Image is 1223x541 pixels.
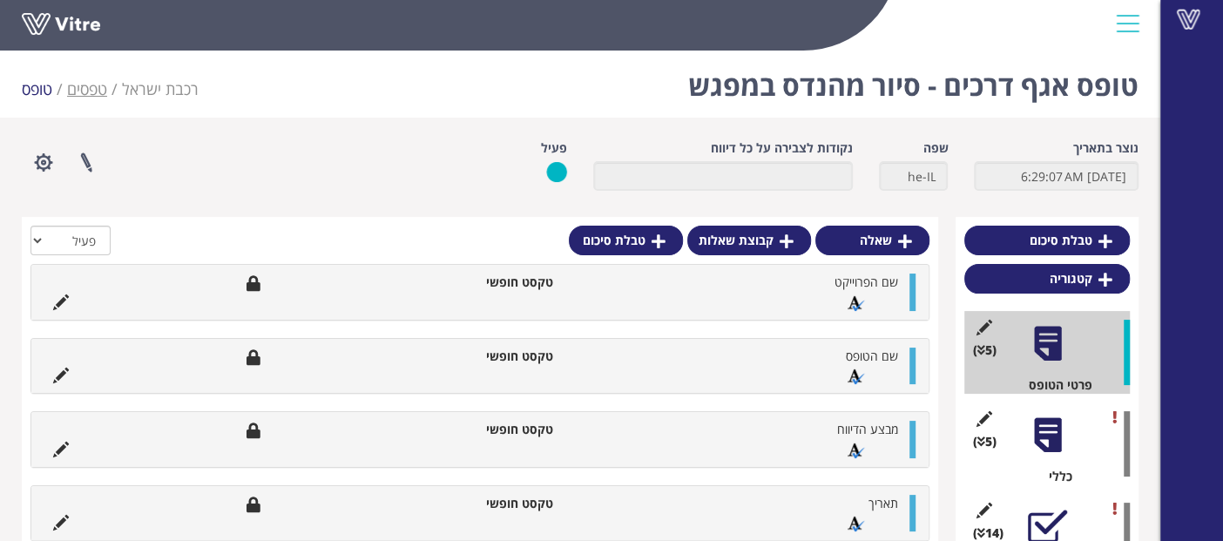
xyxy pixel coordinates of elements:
[964,264,1130,294] a: קטגוריה
[846,348,898,364] span: שם הטופס
[433,348,563,365] li: טקסט חופשי
[433,421,563,438] li: טקסט חופשי
[541,139,567,157] label: פעיל
[922,139,948,157] label: שפה
[964,226,1130,255] a: טבלת סיכום
[22,78,67,101] li: טופס
[815,226,929,255] a: שאלה
[973,342,997,359] span: (5 )
[433,274,563,291] li: טקסט חופשי
[973,433,997,450] span: (5 )
[687,226,811,255] a: קבוצת שאלות
[977,468,1130,485] div: כללי
[67,78,107,99] a: טפסים
[1073,139,1139,157] label: נוצר בתאריך
[122,78,199,99] span: 335
[711,139,853,157] label: נקודות לצבירה על כל דיווח
[433,495,563,512] li: טקסט חופשי
[837,421,898,437] span: מבצע הדיווח
[834,274,898,290] span: שם הפרוייקט
[868,495,898,511] span: תאריך
[546,161,567,183] img: yes
[688,44,1139,118] h1: טופס אגף דרכים - סיור מהנדס במפגש
[569,226,683,255] a: טבלת סיכום
[977,376,1130,394] div: פרטי הטופס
